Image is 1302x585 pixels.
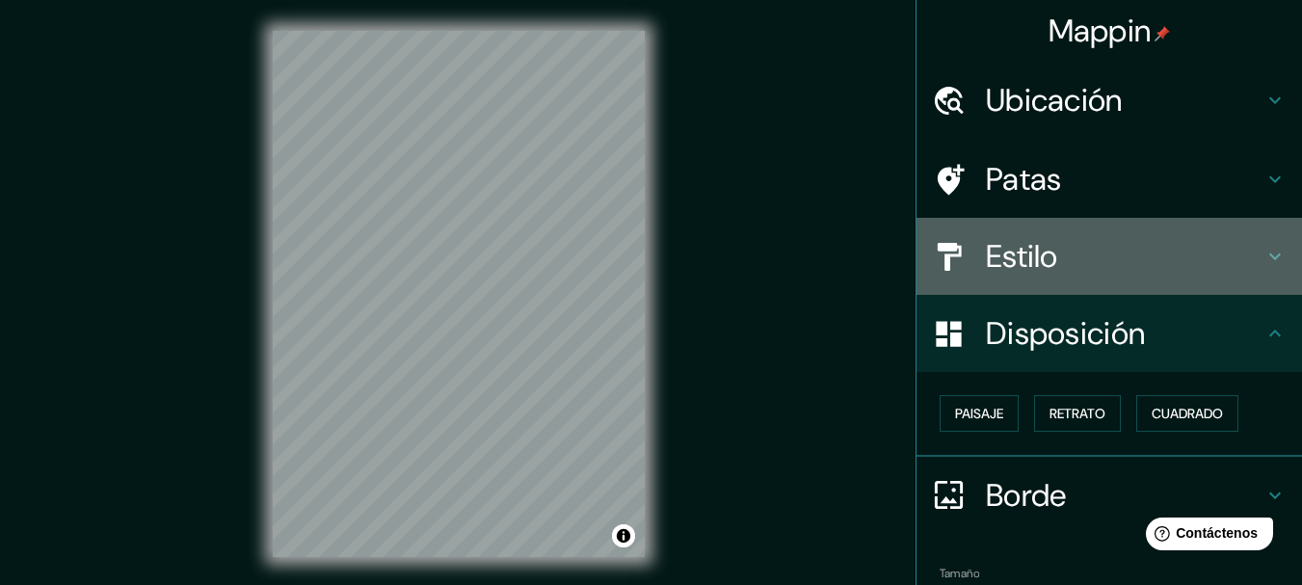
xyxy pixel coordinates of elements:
div: Patas [917,141,1302,218]
font: Retrato [1050,405,1105,422]
div: Ubicación [917,62,1302,139]
canvas: Mapa [273,31,645,557]
iframe: Lanzador de widgets de ayuda [1130,510,1281,564]
font: Ubicación [986,80,1123,120]
div: Borde [917,457,1302,534]
div: Disposición [917,295,1302,372]
font: Paisaje [955,405,1003,422]
font: Mappin [1049,11,1152,51]
font: Estilo [986,236,1058,277]
font: Tamaño [940,566,979,581]
font: Disposición [986,313,1145,354]
div: Estilo [917,218,1302,295]
img: pin-icon.png [1155,26,1170,41]
button: Cuadrado [1136,395,1238,432]
font: Borde [986,475,1067,516]
button: Paisaje [940,395,1019,432]
button: Activar o desactivar atribución [612,524,635,547]
font: Cuadrado [1152,405,1223,422]
button: Retrato [1034,395,1121,432]
font: Patas [986,159,1062,199]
